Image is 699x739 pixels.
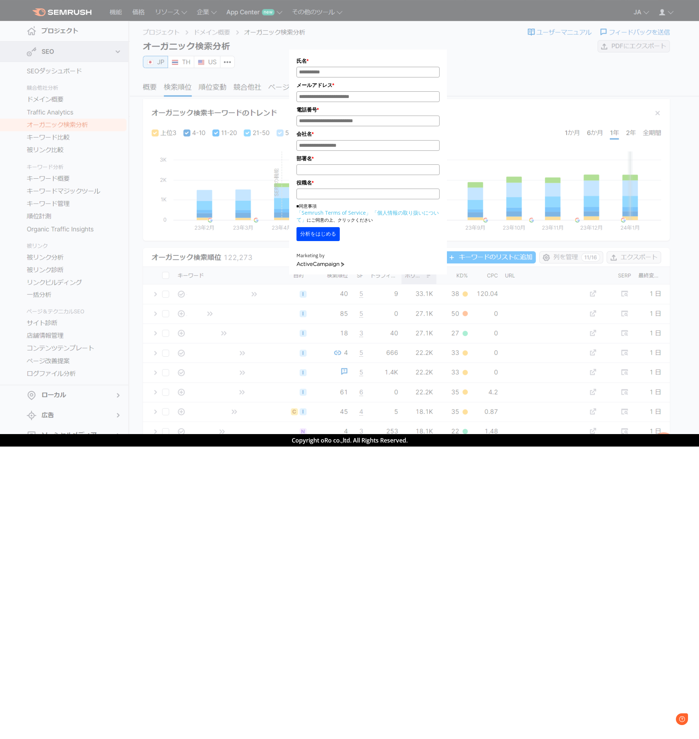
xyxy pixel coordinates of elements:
[296,81,440,89] label: メールアドレス
[296,57,440,65] label: 氏名
[296,106,440,114] label: 電話番号
[296,154,440,163] label: 部署名
[292,436,408,444] span: Copyright oRo co.,ltd. All Rights Reserved.
[296,203,440,223] p: ■同意事項 にご同意の上、クリックください
[296,227,340,241] button: 分析をはじめる
[296,209,371,216] a: 「Semrush Terms of Service」
[296,130,440,138] label: 会社名
[296,209,439,223] a: 「個人情報の取り扱いについて」
[296,179,440,187] label: 役職名
[634,710,691,731] iframe: Help widget launcher
[296,252,440,260] div: Marketing by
